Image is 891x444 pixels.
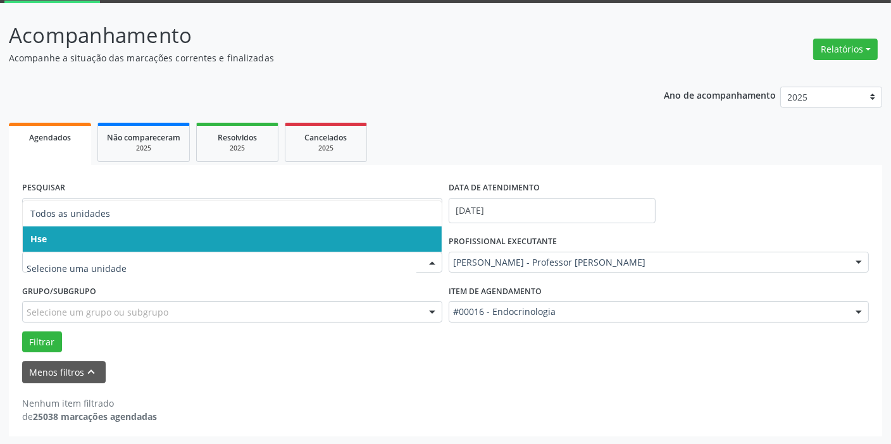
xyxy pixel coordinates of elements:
[22,410,157,423] div: de
[22,178,65,198] label: PESQUISAR
[453,256,843,269] span: [PERSON_NAME] - Professor [PERSON_NAME]
[453,305,843,318] span: #00016 - Endocrinologia
[22,198,442,223] input: Nome, código do beneficiário ou CPF
[305,132,347,143] span: Cancelados
[30,207,110,219] span: Todos as unidades
[30,233,47,245] span: Hse
[107,144,180,153] div: 2025
[22,397,157,410] div: Nenhum item filtrado
[218,132,257,143] span: Resolvidos
[9,20,620,51] p: Acompanhamento
[107,132,180,143] span: Não compareceram
[22,331,62,353] button: Filtrar
[294,144,358,153] div: 2025
[9,51,620,65] p: Acompanhe a situação das marcações correntes e finalizadas
[85,365,99,379] i: keyboard_arrow_up
[22,361,106,383] button: Menos filtroskeyboard_arrow_up
[449,281,542,301] label: Item de agendamento
[206,144,269,153] div: 2025
[813,39,878,60] button: Relatórios
[449,232,557,252] label: PROFISSIONAL EXECUTANTE
[27,256,416,281] input: Selecione uma unidade
[29,132,71,143] span: Agendados
[22,281,96,301] label: Grupo/Subgrupo
[33,410,157,422] strong: 25038 marcações agendadas
[449,178,540,198] label: DATA DE ATENDIMENTO
[27,305,168,319] span: Selecione um grupo ou subgrupo
[449,198,656,223] input: Selecione um intervalo
[664,87,776,102] p: Ano de acompanhamento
